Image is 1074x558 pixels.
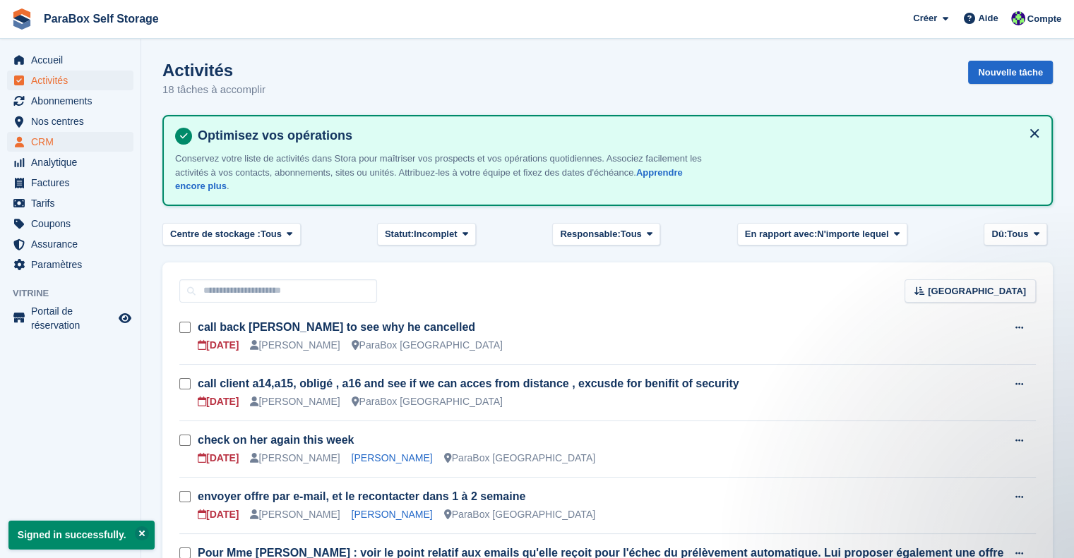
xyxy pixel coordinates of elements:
[31,132,116,152] span: CRM
[198,377,739,389] a: call client a14,a15, obligé , a16 and see if we can acces from distance , excusde for benifit of ...
[162,82,265,98] p: 18 tâches à accomplir
[250,338,340,353] div: [PERSON_NAME]
[984,223,1047,246] button: Dû: Tous
[250,394,340,409] div: [PERSON_NAME]
[7,193,133,213] a: menu
[1027,12,1061,26] span: Compte
[31,214,116,233] span: Coupons
[192,128,1040,144] h4: Optimisez vos opérations
[737,223,908,246] button: En rapport avec: N'importe lequel
[621,227,642,241] span: Tous
[8,521,155,550] p: Signed in successfully.
[198,394,239,409] div: [DATE]
[1007,227,1028,241] span: Tous
[352,338,503,353] div: ParaBox [GEOGRAPHIC_DATA]
[162,223,301,246] button: Centre de stockage : Tous
[7,255,133,274] a: menu
[261,227,282,241] span: Tous
[198,451,239,466] div: [DATE]
[444,451,595,466] div: ParaBox [GEOGRAPHIC_DATA]
[250,451,340,466] div: [PERSON_NAME]
[7,214,133,233] a: menu
[38,7,165,30] a: ParaBox Self Storage
[7,304,133,332] a: menu
[1011,11,1025,25] img: Tess Bédat
[117,310,133,327] a: Boutique d'aperçu
[13,286,141,301] span: Vitrine
[198,507,239,522] div: [DATE]
[7,132,133,152] a: menu
[7,71,133,90] a: menu
[385,227,414,241] span: Statut:
[31,234,116,254] span: Assurance
[31,111,116,131] span: Nos centres
[352,394,503,409] div: ParaBox [GEOGRAPHIC_DATA]
[31,255,116,274] span: Paramètres
[352,509,433,520] a: [PERSON_NAME]
[552,223,660,246] button: Responsable: Tous
[7,152,133,172] a: menu
[175,152,705,193] p: Conservez votre liste de activités dans Stora pour maîtriser vos prospects et vos opérations quot...
[444,507,595,522] div: ParaBox [GEOGRAPHIC_DATA]
[978,11,998,25] span: Aide
[31,91,116,111] span: Abonnements
[198,490,525,502] a: envoyer offre par e-mail, et le recontacter dans 1 à 2 semaine
[198,321,475,333] a: call back [PERSON_NAME] to see why he cancelled
[31,304,116,332] span: Portail de réservation
[7,50,133,70] a: menu
[31,50,116,70] span: Accueil
[198,338,239,353] div: [DATE]
[31,173,116,193] span: Factures
[250,507,340,522] div: [PERSON_NAME]
[31,193,116,213] span: Tarifs
[817,227,888,241] span: N'importe lequel
[7,91,133,111] a: menu
[928,284,1026,298] span: [GEOGRAPHIC_DATA]
[7,234,133,254] a: menu
[991,227,1007,241] span: Dû:
[31,71,116,90] span: Activités
[170,227,261,241] span: Centre de stockage :
[968,61,1053,84] a: Nouvelle tâche
[7,111,133,131] a: menu
[198,434,354,446] a: check on her again this week
[377,223,476,246] button: Statut: Incomplet
[11,8,32,30] img: stora-icon-8386f47178a22dfd0bd8f6a31ec36ba5ce8667c1dd55bd0f319d3a0aa187defe.svg
[414,227,457,241] span: Incomplet
[560,227,620,241] span: Responsable:
[352,452,433,463] a: [PERSON_NAME]
[162,61,265,80] h1: Activités
[745,227,818,241] span: En rapport avec:
[913,11,937,25] span: Créer
[7,173,133,193] a: menu
[31,152,116,172] span: Analytique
